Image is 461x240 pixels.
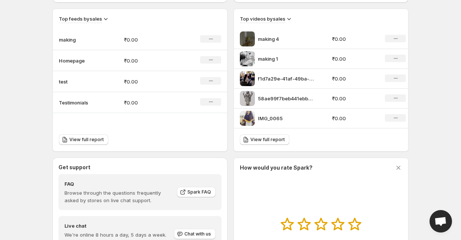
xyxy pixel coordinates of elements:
h4: FAQ [64,180,172,188]
h4: Live chat [64,222,173,230]
span: View full report [69,137,104,143]
p: making 1 [258,55,314,63]
p: test [59,78,96,85]
img: IMG_0065 [240,111,255,126]
p: Browse through the questions frequently asked by stores on live chat support. [64,189,172,204]
span: View full report [250,137,285,143]
p: making 4 [258,35,314,43]
h3: Top videos by sales [240,15,285,22]
img: 58ae99f7beb441ebbe32670b1c1049e1 [240,91,255,106]
p: Testimonials [59,99,96,106]
a: View full report [240,134,289,145]
h3: Get support [58,164,90,171]
h3: How would you rate Spark? [240,164,313,171]
p: ₹0.00 [332,55,376,63]
a: Spark FAQ [177,187,216,197]
img: f1d7a29e-41af-49ba-80e1-faac76e99dd6 [240,71,255,86]
span: Chat with us [184,231,211,237]
p: 58ae99f7beb441ebbe32670b1c1049e1 [258,95,314,102]
p: ₹0.00 [124,36,177,43]
img: making 1 [240,51,255,66]
span: Spark FAQ [187,189,211,195]
img: making 4 [240,31,255,46]
a: Open chat [430,210,452,233]
p: ₹0.00 [332,115,376,122]
p: f1d7a29e-41af-49ba-80e1-faac76e99dd6 [258,75,314,82]
p: ₹0.00 [332,95,376,102]
p: ₹0.00 [124,99,177,106]
p: Homepage [59,57,96,64]
p: IMG_0065 [258,115,314,122]
p: ₹0.00 [332,75,376,82]
a: View full report [59,134,108,145]
p: making [59,36,96,43]
h3: Top feeds by sales [59,15,102,22]
p: ₹0.00 [332,35,376,43]
p: ₹0.00 [124,57,177,64]
p: ₹0.00 [124,78,177,85]
button: Chat with us [174,229,216,239]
